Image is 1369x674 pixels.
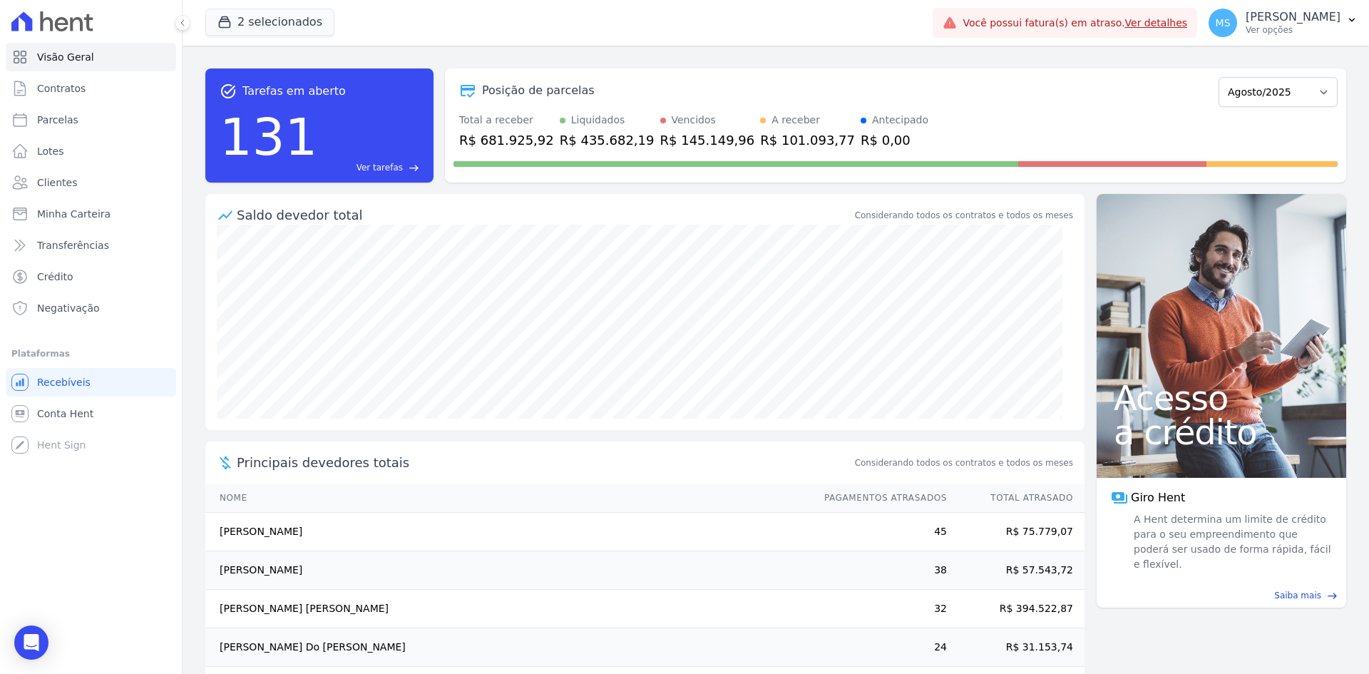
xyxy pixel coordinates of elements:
div: Considerando todos os contratos e todos os meses [855,209,1073,222]
td: 32 [811,590,948,628]
td: R$ 31.153,74 [948,628,1085,667]
td: 24 [811,628,948,667]
span: Crédito [37,270,73,284]
span: task_alt [220,83,237,100]
button: MS [PERSON_NAME] Ver opções [1197,3,1369,43]
span: Considerando todos os contratos e todos os meses [855,456,1073,469]
span: Negativação [37,301,100,315]
div: Antecipado [872,113,928,128]
a: Minha Carteira [6,200,176,228]
span: Lotes [37,144,64,158]
a: Conta Hent [6,399,176,428]
div: R$ 681.925,92 [459,131,554,150]
td: 45 [811,513,948,551]
a: Ver tarefas east [323,161,419,174]
td: [PERSON_NAME] [205,551,811,590]
div: Plataformas [11,345,170,362]
div: R$ 435.682,19 [560,131,655,150]
a: Lotes [6,137,176,165]
span: Ver tarefas [357,161,403,174]
a: Ver detalhes [1125,17,1188,29]
div: Open Intercom Messenger [14,626,48,660]
a: Parcelas [6,106,176,134]
span: Clientes [37,175,77,190]
a: Clientes [6,168,176,197]
span: east [409,163,419,173]
button: 2 selecionados [205,9,334,36]
div: Vencidos [672,113,716,128]
th: Pagamentos Atrasados [811,484,948,513]
span: Visão Geral [37,50,94,64]
td: R$ 394.522,87 [948,590,1085,628]
td: [PERSON_NAME] Do [PERSON_NAME] [205,628,811,667]
span: Minha Carteira [37,207,111,221]
div: 131 [220,100,317,174]
span: Tarefas em aberto [242,83,346,100]
span: Contratos [37,81,86,96]
span: Giro Hent [1131,489,1185,506]
span: east [1327,591,1338,601]
div: R$ 0,00 [861,131,928,150]
div: Saldo devedor total [237,205,852,225]
span: MS [1216,18,1231,28]
td: R$ 57.543,72 [948,551,1085,590]
td: [PERSON_NAME] [205,513,811,551]
div: Liquidados [571,113,625,128]
div: Posição de parcelas [482,82,595,99]
p: Ver opções [1246,24,1340,36]
span: Conta Hent [37,407,93,421]
span: Recebíveis [37,375,91,389]
p: [PERSON_NAME] [1246,10,1340,24]
a: Saiba mais east [1105,589,1338,602]
span: A Hent determina um limite de crédito para o seu empreendimento que poderá ser usado de forma ráp... [1131,512,1332,572]
span: Transferências [37,238,109,252]
th: Total Atrasado [948,484,1085,513]
span: Saiba mais [1274,589,1321,602]
div: R$ 145.149,96 [660,131,755,150]
a: Recebíveis [6,368,176,397]
div: R$ 101.093,77 [760,131,855,150]
a: Contratos [6,74,176,103]
span: a crédito [1114,415,1329,449]
span: Principais devedores totais [237,453,852,472]
a: Crédito [6,262,176,291]
span: Acesso [1114,381,1329,415]
td: [PERSON_NAME] [PERSON_NAME] [205,590,811,628]
div: Total a receber [459,113,554,128]
td: R$ 75.779,07 [948,513,1085,551]
a: Visão Geral [6,43,176,71]
span: Parcelas [37,113,78,127]
a: Transferências [6,231,176,260]
div: A receber [771,113,820,128]
th: Nome [205,484,811,513]
a: Negativação [6,294,176,322]
td: 38 [811,551,948,590]
span: Você possui fatura(s) em atraso. [963,16,1187,31]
